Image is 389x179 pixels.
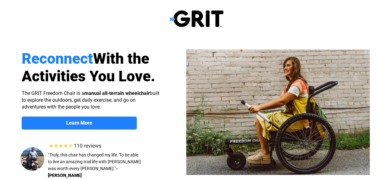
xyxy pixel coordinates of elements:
strong: Learn More [66,120,92,126]
a: Learn More [22,117,137,130]
span: With the [93,50,149,67]
span: Reconnect [22,50,93,67]
strong: manual all-terrain wheelchair [84,90,150,96]
span: “Truly, this chair has changed my life. To be able to live an amazing trail life with [PERSON_NAM... [48,152,141,171]
span: The GRIT Freedom Chair is a built to explore the outdoors, get daily exercise, and go on adventur... [22,90,159,110]
span: Activities You Love. [22,67,155,85]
